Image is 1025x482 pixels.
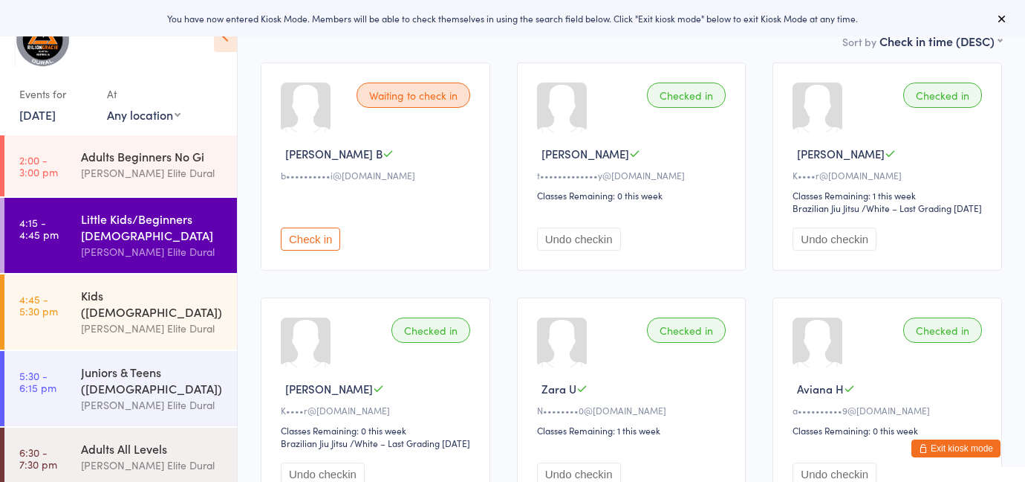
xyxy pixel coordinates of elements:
[281,404,475,417] div: K••••r@[DOMAIN_NAME]
[81,320,224,337] div: [PERSON_NAME] Elite Dural
[4,274,237,350] a: 4:45 -5:30 pmKids ([DEMOGRAPHIC_DATA])[PERSON_NAME] Elite Dural
[4,198,237,273] a: 4:15 -4:45 pmLittle Kids/Beginners [DEMOGRAPHIC_DATA][PERSON_NAME] Elite Dural
[357,83,470,108] div: Waiting to check in
[537,404,731,417] div: N••••••••0@[DOMAIN_NAME]
[81,457,224,474] div: [PERSON_NAME] Elite Dural
[647,83,726,108] div: Checked in
[19,446,57,470] time: 6:30 - 7:30 pm
[19,216,59,240] time: 4:15 - 4:45 pm
[81,211,224,243] div: Little Kids/Beginners [DEMOGRAPHIC_DATA]
[391,318,470,343] div: Checked in
[862,202,982,214] span: / White – Last Grading [DATE]
[903,318,982,343] div: Checked in
[285,146,383,161] span: [PERSON_NAME] B
[281,437,348,449] div: Brazilian Jiu Jitsu
[81,164,224,181] div: [PERSON_NAME] Elite Dural
[281,424,475,437] div: Classes Remaining: 0 this week
[541,146,629,161] span: [PERSON_NAME]
[797,381,844,396] span: Aviana H
[911,440,1000,457] button: Exit kiosk mode
[24,12,1001,25] div: You have now entered Kiosk Mode. Members will be able to check themselves in using the search fie...
[15,11,71,67] img: Gracie Elite Jiu Jitsu Dural
[107,106,180,123] div: Any location
[537,228,621,251] button: Undo checkin
[281,169,475,181] div: b••••••••••i@[DOMAIN_NAME]
[793,189,986,202] div: Classes Remaining: 1 this week
[797,146,885,161] span: [PERSON_NAME]
[81,364,224,396] div: Juniors & Teens ([DEMOGRAPHIC_DATA])
[81,396,224,414] div: [PERSON_NAME] Elite Dural
[537,424,731,437] div: Classes Remaining: 1 this week
[793,202,859,214] div: Brazilian Jiu Jitsu
[879,33,1002,49] div: Check in time (DESC)
[81,243,224,260] div: [PERSON_NAME] Elite Dural
[903,83,982,108] div: Checked in
[19,154,58,178] time: 2:00 - 3:00 pm
[19,82,92,106] div: Events for
[4,351,237,426] a: 5:30 -6:15 pmJuniors & Teens ([DEMOGRAPHIC_DATA])[PERSON_NAME] Elite Dural
[537,189,731,202] div: Classes Remaining: 0 this week
[81,440,224,457] div: Adults All Levels
[4,135,237,196] a: 2:00 -3:00 pmAdults Beginners No Gi[PERSON_NAME] Elite Dural
[541,381,576,396] span: Zara U
[842,34,876,49] label: Sort by
[281,228,340,251] button: Check in
[19,293,58,317] time: 4:45 - 5:30 pm
[107,82,180,106] div: At
[19,370,56,393] time: 5:30 - 6:15 pm
[647,318,726,343] div: Checked in
[350,437,470,449] span: / White – Last Grading [DATE]
[793,228,876,251] button: Undo checkin
[793,169,986,181] div: K••••r@[DOMAIN_NAME]
[19,106,56,123] a: [DATE]
[285,381,373,396] span: [PERSON_NAME]
[793,424,986,437] div: Classes Remaining: 0 this week
[793,404,986,417] div: a••••••••••9@[DOMAIN_NAME]
[81,287,224,320] div: Kids ([DEMOGRAPHIC_DATA])
[81,148,224,164] div: Adults Beginners No Gi
[537,169,731,181] div: t•••••••••••••y@[DOMAIN_NAME]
